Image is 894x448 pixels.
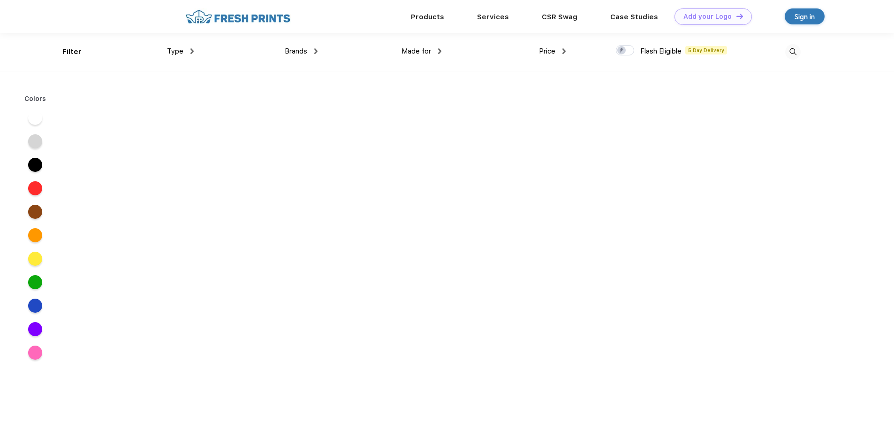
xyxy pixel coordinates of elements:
[640,47,682,55] span: Flash Eligible
[62,46,82,57] div: Filter
[542,13,577,21] a: CSR Swag
[539,47,555,55] span: Price
[736,14,743,19] img: DT
[190,48,194,54] img: dropdown.png
[285,47,307,55] span: Brands
[402,47,431,55] span: Made for
[438,48,441,54] img: dropdown.png
[183,8,293,25] img: fo%20logo%202.webp
[785,44,801,60] img: desktop_search.svg
[314,48,318,54] img: dropdown.png
[795,11,815,22] div: Sign in
[477,13,509,21] a: Services
[17,94,53,104] div: Colors
[167,47,183,55] span: Type
[411,13,444,21] a: Products
[785,8,825,24] a: Sign in
[562,48,566,54] img: dropdown.png
[683,13,732,21] div: Add your Logo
